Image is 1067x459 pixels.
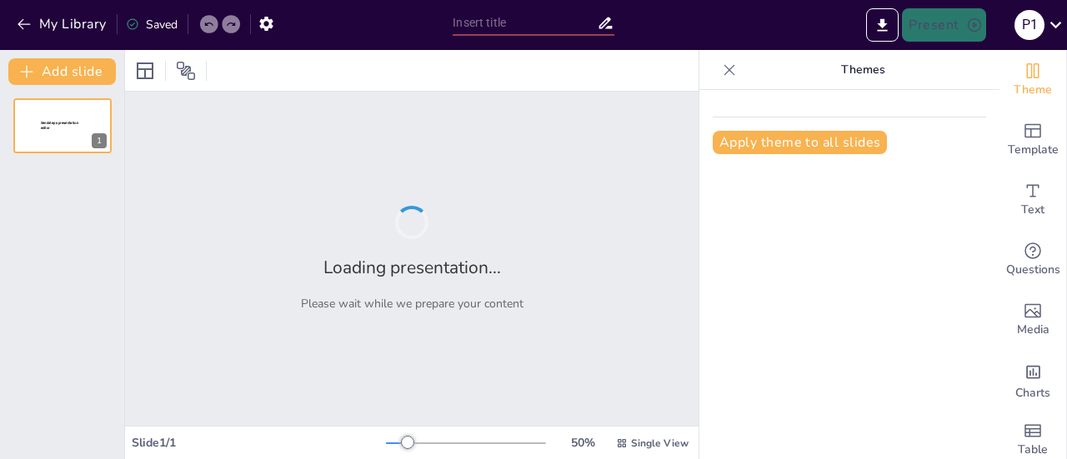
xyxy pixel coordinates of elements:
span: Theme [1014,81,1052,99]
div: p 1 [1014,10,1044,40]
div: Add charts and graphs [999,350,1066,410]
button: My Library [13,11,113,37]
span: Single View [631,437,689,450]
span: Template [1008,141,1059,159]
div: 50 % [563,435,603,451]
span: Table [1018,441,1048,459]
span: Charts [1015,384,1050,402]
div: Get real-time input from your audience [999,230,1066,290]
button: Export to PowerPoint [866,8,899,42]
p: Themes [743,50,983,90]
div: Slide 1 / 1 [132,435,386,451]
button: Add slide [8,58,116,85]
span: Text [1021,201,1044,219]
div: Add ready made slides [999,110,1066,170]
div: 1 [13,98,112,153]
span: Questions [1006,261,1060,279]
span: Position [176,61,196,81]
input: Insert title [453,11,596,35]
span: Media [1017,321,1049,339]
div: Change the overall theme [999,50,1066,110]
div: Add text boxes [999,170,1066,230]
span: Sendsteps presentation editor [41,121,78,130]
p: Please wait while we prepare your content [301,296,523,312]
h2: Loading presentation... [323,256,501,279]
div: 1 [92,133,107,148]
div: Saved [126,17,178,32]
button: Present [902,8,985,42]
button: p 1 [1014,8,1044,42]
button: Apply theme to all slides [713,131,887,154]
div: Add images, graphics, shapes or video [999,290,1066,350]
div: Layout [132,57,158,84]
